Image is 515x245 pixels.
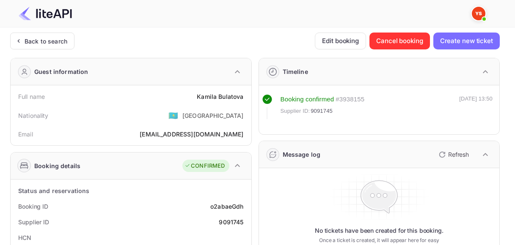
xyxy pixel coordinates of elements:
[369,33,430,49] button: Cancel booking
[185,162,225,170] div: CONFIRMED
[18,92,45,101] div: Full name
[281,95,334,104] div: Booking confirmed
[34,161,80,170] div: Booking details
[19,7,72,20] img: LiteAPI Logo
[140,130,243,139] div: [EMAIL_ADDRESS][DOMAIN_NAME]
[18,218,49,226] div: Supplier ID
[472,7,485,20] img: Yandex Support
[18,202,48,211] div: Booking ID
[283,67,308,76] div: Timeline
[25,37,67,46] div: Back to search
[168,108,178,123] span: United States
[18,186,89,195] div: Status and reservations
[18,233,31,242] div: HCN
[315,33,366,49] button: Edit booking
[448,150,469,159] p: Refresh
[433,33,500,49] button: Create new ticket
[210,202,243,211] div: o2abaeGdh
[434,148,472,161] button: Refresh
[283,150,321,159] div: Message log
[182,111,244,120] div: [GEOGRAPHIC_DATA]
[281,107,310,115] span: Supplier ID:
[197,92,243,101] div: Kamila Bulatova
[34,67,88,76] div: Guest information
[18,130,33,139] div: Email
[459,95,493,119] div: [DATE] 13:50
[219,218,243,226] div: 9091745
[311,107,333,115] span: 9091745
[18,111,49,120] div: Nationality
[315,226,443,235] p: No tickets have been created for this booking.
[336,95,364,104] div: # 3938155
